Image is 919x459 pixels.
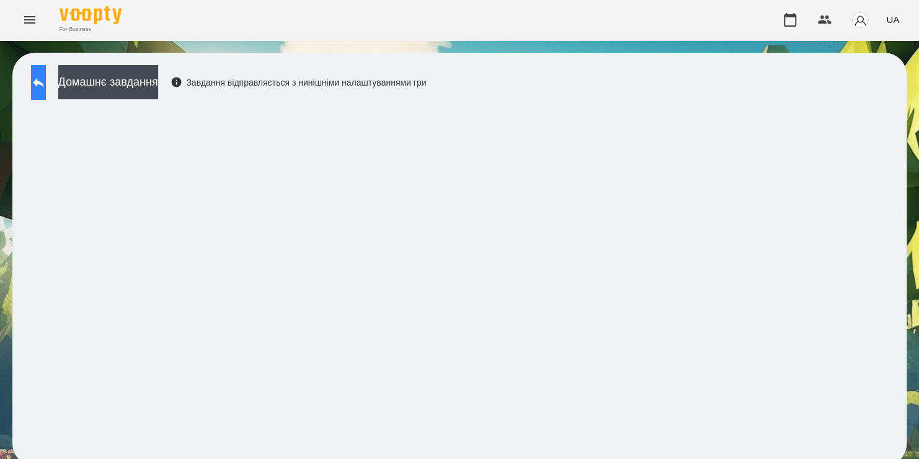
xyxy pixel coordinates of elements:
img: avatar_s.png [851,11,869,29]
span: For Business [60,25,122,33]
button: Menu [15,5,45,35]
span: UA [886,13,899,26]
button: Домашнє завдання [58,65,158,99]
button: UA [881,8,904,31]
div: Завдання відправляється з нинішніми налаштуваннями гри [171,76,427,89]
img: Voopty Logo [60,6,122,24]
